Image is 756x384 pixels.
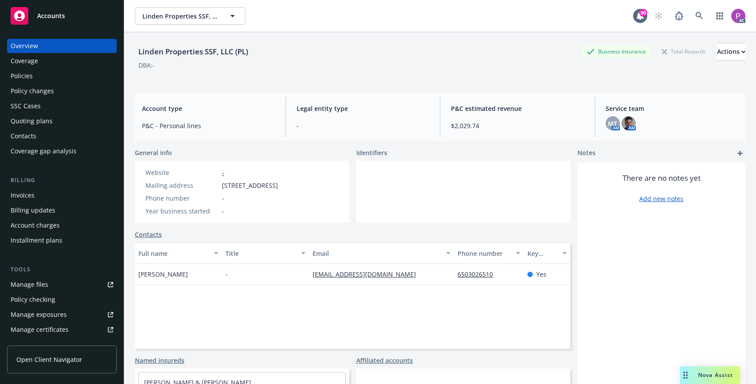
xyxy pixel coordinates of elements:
[135,148,172,157] span: General info
[680,366,740,384] button: Nova Assist
[297,121,430,130] span: -
[313,270,423,278] a: [EMAIL_ADDRESS][DOMAIN_NAME]
[7,144,117,158] a: Coverage gap analysis
[711,7,729,25] a: Switch app
[222,243,309,264] button: Title
[7,203,117,217] a: Billing updates
[7,233,117,247] a: Installment plans
[11,69,33,83] div: Policies
[698,371,733,379] span: Nova Assist
[313,249,441,258] div: Email
[16,355,82,364] span: Open Client Navigator
[11,203,55,217] div: Billing updates
[11,233,62,247] div: Installment plans
[7,188,117,202] a: Invoices
[138,270,188,279] span: [PERSON_NAME]
[309,243,454,264] button: Email
[135,7,245,25] button: Linden Properties SSF, LLC (PL)
[37,12,65,19] span: Accounts
[7,54,117,68] a: Coverage
[7,218,117,232] a: Account charges
[11,99,41,113] div: SSC Cases
[7,84,117,98] a: Policy changes
[639,9,647,17] div: 90
[142,121,275,130] span: P&C - Personal lines
[7,338,117,352] a: Manage claims
[11,188,34,202] div: Invoices
[11,323,69,337] div: Manage certificates
[458,270,500,278] a: 6503026510
[135,356,184,365] a: Named insureds
[606,104,739,113] span: Service team
[142,11,219,21] span: Linden Properties SSF, LLC (PL)
[670,7,688,25] a: Report a Bug
[356,148,387,157] span: Identifiers
[11,39,38,53] div: Overview
[222,206,224,216] span: -
[524,243,570,264] button: Key contact
[691,7,708,25] a: Search
[650,7,668,25] a: Start snowing
[145,194,218,203] div: Phone number
[7,39,117,53] a: Overview
[717,43,745,61] button: Actions
[11,144,76,158] div: Coverage gap analysis
[717,43,745,60] div: Actions
[11,129,36,143] div: Contacts
[622,116,636,130] img: photo
[731,9,745,23] img: photo
[145,206,218,216] div: Year business started
[297,104,430,113] span: Legal entity type
[454,243,524,264] button: Phone number
[7,278,117,292] a: Manage files
[577,148,596,159] span: Notes
[11,218,60,232] div: Account charges
[7,4,117,28] a: Accounts
[608,119,617,128] span: MT
[582,46,650,57] div: Business Insurance
[138,61,155,70] div: DBA: -
[11,54,38,68] div: Coverage
[11,84,54,98] div: Policy changes
[7,114,117,128] a: Quoting plans
[142,104,275,113] span: Account type
[7,323,117,337] a: Manage certificates
[11,278,48,292] div: Manage files
[222,194,224,203] span: -
[451,104,584,113] span: P&C estimated revenue
[7,265,117,274] div: Tools
[527,249,557,258] div: Key contact
[7,308,117,322] a: Manage exposures
[138,249,209,258] div: Full name
[7,99,117,113] a: SSC Cases
[639,194,683,203] a: Add new notes
[356,356,413,365] a: Affiliated accounts
[7,129,117,143] a: Contacts
[536,270,546,279] span: Yes
[622,173,701,183] span: There are no notes yet
[225,249,296,258] div: Title
[222,168,224,177] a: -
[11,308,67,322] div: Manage exposures
[657,46,710,57] div: Total Rewards
[7,293,117,307] a: Policy checking
[135,243,222,264] button: Full name
[7,69,117,83] a: Policies
[11,114,53,128] div: Quoting plans
[458,249,511,258] div: Phone number
[7,176,117,185] div: Billing
[11,338,55,352] div: Manage claims
[145,181,218,190] div: Mailing address
[145,168,218,177] div: Website
[222,181,278,190] span: [STREET_ADDRESS]
[11,293,55,307] div: Policy checking
[680,366,691,384] div: Drag to move
[135,46,252,57] div: Linden Properties SSF, LLC (PL)
[451,121,584,130] span: $2,029.74
[225,270,228,279] span: -
[735,148,745,159] a: add
[135,230,162,239] a: Contacts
